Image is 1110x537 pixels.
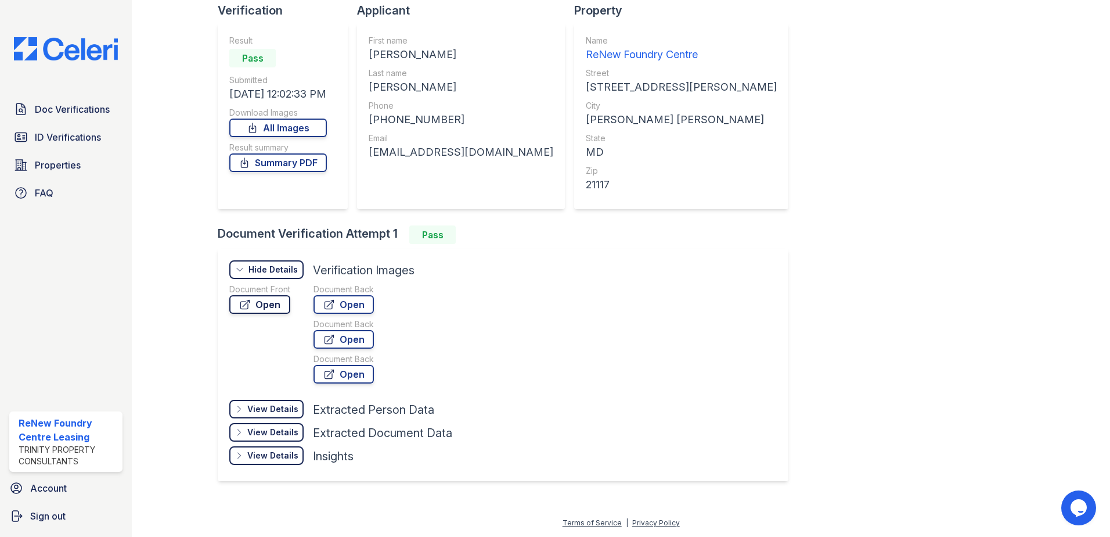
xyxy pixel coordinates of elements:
div: MD [586,144,777,160]
span: Properties [35,158,81,172]
div: Document Back [313,318,374,330]
a: Summary PDF [229,153,327,172]
div: Trinity Property Consultants [19,444,118,467]
img: CE_Logo_Blue-a8612792a0a2168367f1c8372b55b34899dd931a85d93a1a3d3e32e68fde9ad4.png [5,37,127,60]
div: Hide Details [248,264,298,275]
div: Download Images [229,107,327,119]
a: Open [313,295,374,314]
a: Open [313,330,374,349]
div: Document Back [313,284,374,295]
iframe: chat widget [1061,491,1098,525]
div: Document Verification Attempt 1 [218,225,798,244]
a: Privacy Policy [632,518,680,527]
div: Result [229,35,327,46]
a: Name ReNew Foundry Centre [586,35,777,63]
span: Account [30,481,67,495]
a: Open [313,365,374,384]
span: Doc Verifications [35,102,110,116]
div: Applicant [357,2,574,19]
a: Doc Verifications [9,98,122,121]
span: FAQ [35,186,53,200]
div: City [586,100,777,112]
div: Submitted [229,74,327,86]
div: [PERSON_NAME] [369,46,553,63]
a: Sign out [5,504,127,528]
div: [PERSON_NAME] [PERSON_NAME] [586,112,777,128]
div: Name [586,35,777,46]
div: [PERSON_NAME] [369,79,553,95]
div: Phone [369,100,553,112]
div: Street [586,67,777,79]
div: ReNew Foundry Centre [586,46,777,63]
div: [EMAIL_ADDRESS][DOMAIN_NAME] [369,144,553,160]
div: Document Front [229,284,290,295]
a: All Images [229,119,327,137]
div: Extracted Person Data [313,402,434,418]
a: Terms of Service [563,518,622,527]
div: View Details [247,450,298,461]
a: Account [5,477,127,500]
div: [PHONE_NUMBER] [369,112,553,128]
div: Verification [218,2,357,19]
div: Pass [409,225,456,244]
div: [DATE] 12:02:33 PM [229,86,327,102]
div: Extracted Document Data [313,425,452,441]
div: State [586,133,777,144]
div: Property [574,2,798,19]
div: Zip [586,165,777,177]
span: ID Verifications [35,130,101,144]
a: Properties [9,153,122,177]
a: Open [229,295,290,314]
div: Result summary [229,142,327,153]
a: ID Verifications [9,126,122,149]
div: View Details [247,427,298,438]
div: | [626,518,628,527]
div: Document Back [313,353,374,365]
div: [STREET_ADDRESS][PERSON_NAME] [586,79,777,95]
div: Email [369,133,553,144]
div: First name [369,35,553,46]
div: ReNew Foundry Centre Leasing [19,416,118,444]
a: FAQ [9,181,122,205]
div: Last name [369,67,553,79]
div: 21117 [586,177,777,193]
span: Sign out [30,509,66,523]
div: View Details [247,403,298,415]
div: Verification Images [313,262,415,278]
div: Insights [313,448,354,464]
div: Pass [229,49,276,67]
